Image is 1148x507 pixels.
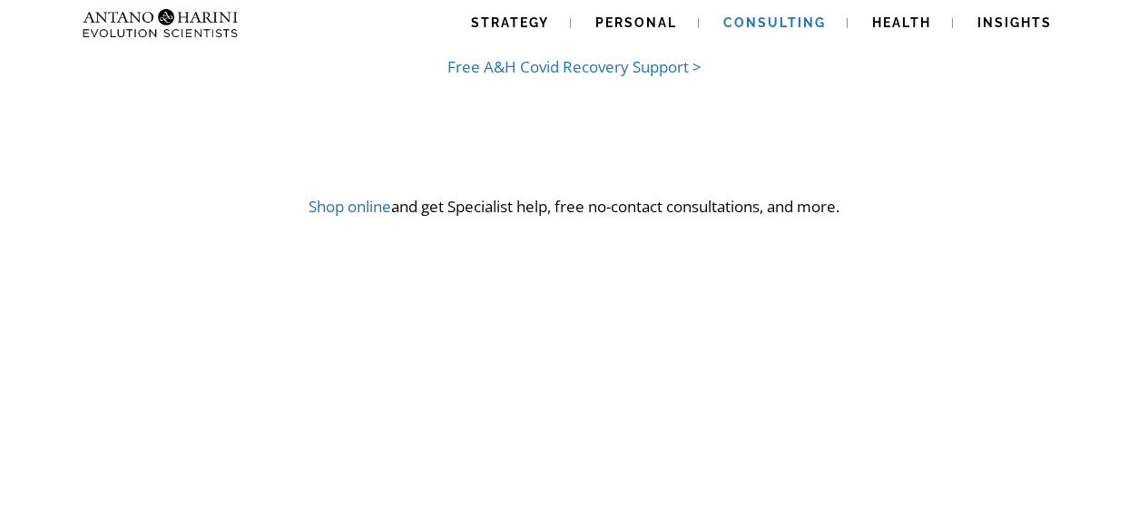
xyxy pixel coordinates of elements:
span: and get Specialist help, free no-contact consultations, and more. [391,196,839,217]
span: Consulting [723,15,826,30]
span: Health [872,15,931,30]
a: Shop online [309,196,391,217]
a: Free A&H Covid Recovery Support > [447,56,702,77]
span: Personal [595,15,677,30]
span: Insights [977,15,1052,30]
span: Strategy [471,15,549,30]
